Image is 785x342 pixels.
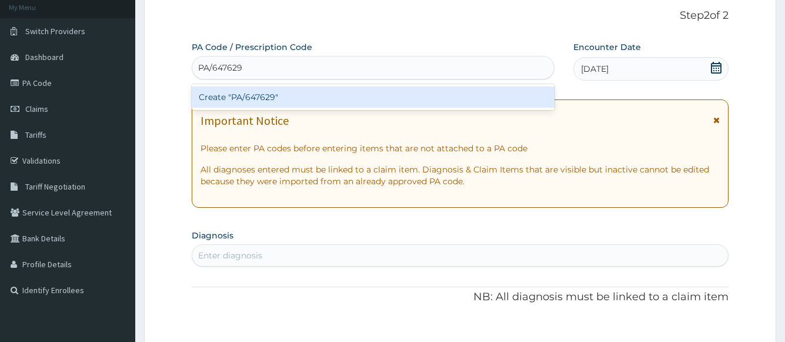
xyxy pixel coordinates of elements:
p: Please enter PA codes before entering items that are not attached to a PA code [201,142,719,154]
div: Enter diagnosis [198,250,262,261]
h1: Important Notice [201,114,289,127]
p: Step 2 of 2 [192,9,728,22]
span: Claims [25,104,48,114]
span: Switch Providers [25,26,85,36]
span: Tariff Negotiation [25,181,85,192]
label: Diagnosis [192,230,233,241]
p: NB: All diagnosis must be linked to a claim item [192,290,728,305]
p: All diagnoses entered must be linked to a claim item. Diagnosis & Claim Items that are visible bu... [201,164,719,187]
div: Create "PA/647629" [192,87,554,108]
label: PA Code / Prescription Code [192,41,312,53]
span: Dashboard [25,52,64,62]
span: [DATE] [581,63,609,75]
span: Tariffs [25,130,46,140]
label: Encounter Date [573,41,641,53]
